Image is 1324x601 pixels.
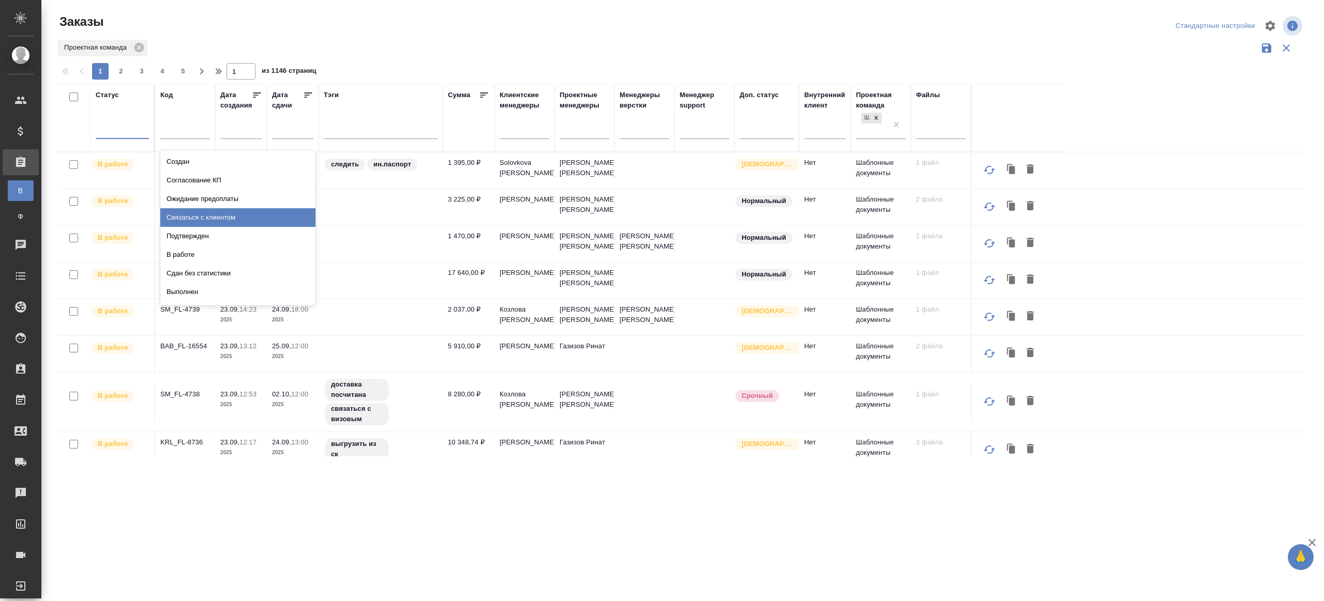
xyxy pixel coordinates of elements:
[1276,38,1296,58] button: Сбросить фильтры
[220,315,262,325] p: 2025
[851,299,911,335] td: Шаблонные документы
[272,448,313,458] p: 2025
[443,384,494,420] td: 8 280,00 ₽
[91,341,149,355] div: Выставляет ПМ после принятия заказа от КМа
[851,189,911,225] td: Шаблонные документы
[91,231,149,245] div: Выставляет ПМ после принятия заказа от КМа
[220,305,239,313] p: 23.09,
[1021,270,1039,290] button: Удалить
[916,304,966,315] p: 1 файл
[1002,197,1021,217] button: Клонировать
[1002,344,1021,363] button: Клонировать
[494,152,554,189] td: Solovkova [PERSON_NAME]
[272,305,291,313] p: 24.09,
[494,263,554,299] td: [PERSON_NAME]
[742,196,786,206] p: Нормальный
[916,194,966,205] p: 2 файла
[851,226,911,262] td: Шаблонные документы
[742,269,786,280] p: Нормальный
[734,389,794,403] div: Выставляется автоматически, если на указанный объем услуг необходимо больше времени в стандартном...
[977,304,1002,329] button: Обновить
[620,304,669,325] p: [PERSON_NAME] [PERSON_NAME]
[154,66,171,76] span: 4
[916,389,966,399] p: 1 файл
[804,194,846,205] p: Нет
[977,389,1002,414] button: Обновить
[175,66,191,76] span: 5
[160,152,315,171] div: Создан
[160,90,173,100] div: Код
[1002,392,1021,411] button: Клонировать
[443,226,494,262] td: 1 470,00 ₽
[1002,160,1021,180] button: Клонировать
[916,268,966,278] p: 1 файл
[133,63,150,80] button: 3
[220,342,239,350] p: 23.09,
[160,190,315,208] div: Ожидание предоплаты
[1173,18,1258,34] div: split button
[160,171,315,190] div: Согласование КП
[443,263,494,299] td: 17 640,00 ₽
[734,231,794,245] div: Статус по умолчанию для стандартных заказов
[8,180,34,201] a: В
[443,299,494,335] td: 2 037,00 ₽
[98,439,128,449] p: В работе
[554,384,614,420] td: [PERSON_NAME] [PERSON_NAME]
[8,206,34,227] a: Ф
[113,63,129,80] button: 2
[734,268,794,282] div: Статус по умолчанию для стандартных заказов
[804,304,846,315] p: Нет
[851,384,911,420] td: Шаблонные документы
[133,66,150,76] span: 3
[239,390,257,398] p: 12:53
[262,65,317,80] span: из 1146 страниц
[272,390,291,398] p: 02.10,
[154,63,171,80] button: 4
[91,194,149,208] div: Выставляет ПМ после принятия заказа от КМа
[742,306,793,316] p: [DEMOGRAPHIC_DATA]
[804,90,846,111] div: Внутренний клиент
[554,336,614,372] td: Газизов Ринат
[1021,440,1039,459] button: Удалить
[272,399,313,410] p: 2025
[554,299,614,335] td: [PERSON_NAME] [PERSON_NAME]
[324,158,438,172] div: следить, ин.паспорт
[58,40,147,56] div: Проектная команда
[1002,270,1021,290] button: Клонировать
[91,437,149,451] div: Выставляет ПМ после принятия заказа от КМа
[324,90,339,100] div: Тэги
[494,189,554,225] td: [PERSON_NAME]
[91,304,149,318] div: Выставляет ПМ после принятия заказа от КМа
[272,90,303,111] div: Дата сдачи
[1257,38,1276,58] button: Сохранить фильтры
[1021,392,1039,411] button: Удалить
[804,437,846,448] p: Нет
[160,264,315,283] div: Сдан без статистики
[851,263,911,299] td: Шаблонные документы
[220,399,262,410] p: 2025
[373,159,411,169] p: ин.паспорт
[331,404,383,424] p: связаться с визовым
[331,379,383,400] p: доставка посчитана
[160,283,315,301] div: Выполнен
[220,90,252,111] div: Дата создания
[160,341,210,351] p: BAB_FL-16554
[742,391,773,401] p: Срочный
[98,269,128,280] p: В работе
[239,305,257,313] p: 14:23
[448,90,470,100] div: Сумма
[494,226,554,262] td: [PERSON_NAME]
[98,343,128,353] p: В работе
[916,437,966,448] p: 3 файла
[272,315,313,325] p: 2025
[220,351,262,362] p: 2025
[160,389,210,399] p: SM_FL-4738
[57,13,103,30] span: Заказы
[443,189,494,225] td: 3 225,00 ₽
[331,159,359,169] p: следить
[64,42,130,53] p: Проектная команда
[1283,16,1304,36] span: Посмотреть информацию
[220,390,239,398] p: 23.09,
[1021,234,1039,253] button: Удалить
[220,448,262,458] p: 2025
